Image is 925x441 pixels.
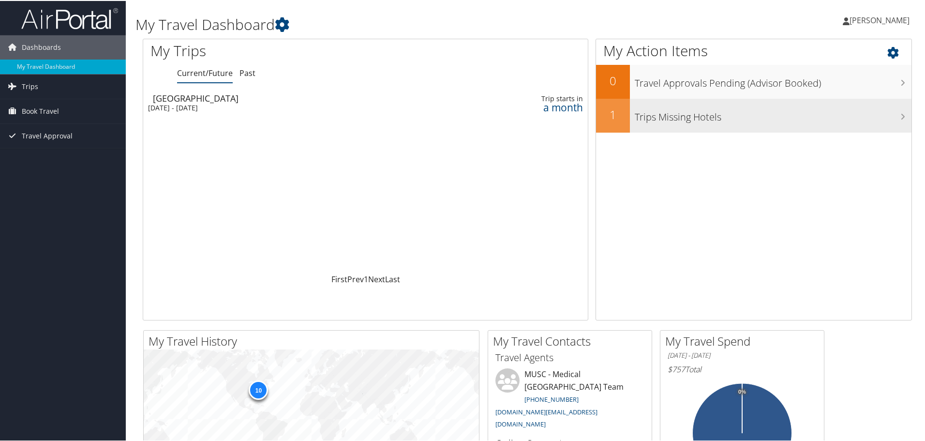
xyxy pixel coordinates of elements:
a: First [331,273,347,284]
h1: My Action Items [596,40,911,60]
a: [PHONE_NUMBER] [524,394,579,403]
h6: [DATE] - [DATE] [668,350,817,359]
h2: My Travel History [149,332,479,349]
h2: 1 [596,106,630,122]
a: [DOMAIN_NAME][EMAIL_ADDRESS][DOMAIN_NAME] [495,407,597,428]
span: Trips [22,74,38,98]
div: 10 [249,380,268,399]
span: Book Travel [22,98,59,122]
a: Last [385,273,400,284]
h2: My Travel Contacts [493,332,652,349]
a: Past [239,67,255,77]
a: 0Travel Approvals Pending (Advisor Booked) [596,64,911,98]
div: Trip starts in [486,93,583,102]
span: Travel Approval [22,123,73,147]
h3: Travel Approvals Pending (Advisor Booked) [635,71,911,89]
h3: Travel Agents [495,350,644,364]
a: Current/Future [177,67,233,77]
div: a month [486,102,583,111]
div: [GEOGRAPHIC_DATA] [153,93,433,102]
h3: Trips Missing Hotels [635,105,911,123]
h2: My Travel Spend [665,332,824,349]
span: [PERSON_NAME] [850,14,910,25]
div: [DATE] - [DATE] [148,103,428,111]
a: Prev [347,273,364,284]
a: 1Trips Missing Hotels [596,98,911,132]
a: Next [368,273,385,284]
h1: My Trips [150,40,395,60]
h6: Total [668,363,817,374]
tspan: 0% [738,388,746,394]
a: 1 [364,273,368,284]
span: Dashboards [22,34,61,59]
h2: 0 [596,72,630,88]
img: airportal-logo.png [21,6,118,29]
span: $757 [668,363,685,374]
h1: My Travel Dashboard [135,14,658,34]
a: [PERSON_NAME] [843,5,919,34]
li: MUSC - Medical [GEOGRAPHIC_DATA] Team [491,367,649,432]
